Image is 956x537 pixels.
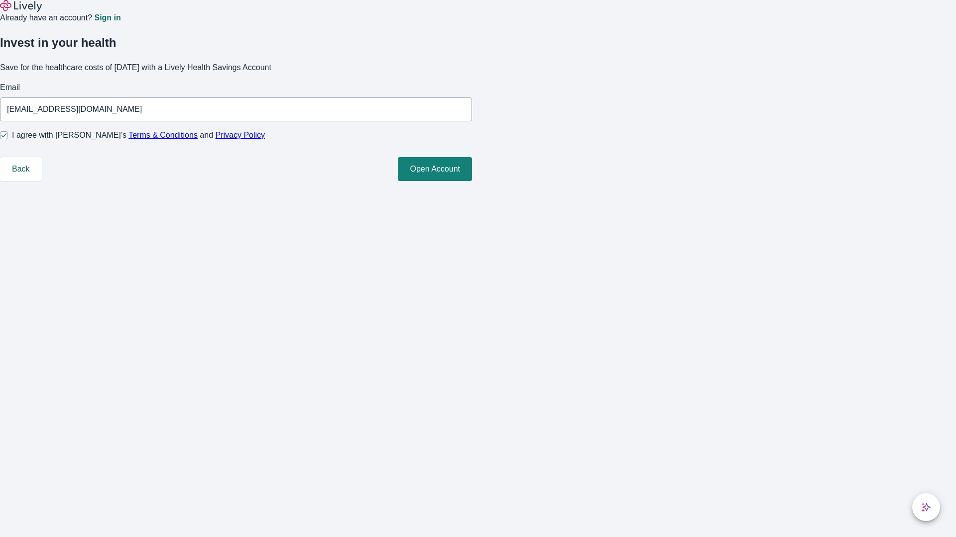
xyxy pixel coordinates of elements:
a: Sign in [94,14,120,22]
a: Terms & Conditions [128,131,198,139]
a: Privacy Policy [216,131,265,139]
svg: Lively AI Assistant [921,502,931,512]
button: Open Account [398,157,472,181]
button: chat [912,493,940,521]
span: I agree with [PERSON_NAME]’s and [12,129,265,141]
